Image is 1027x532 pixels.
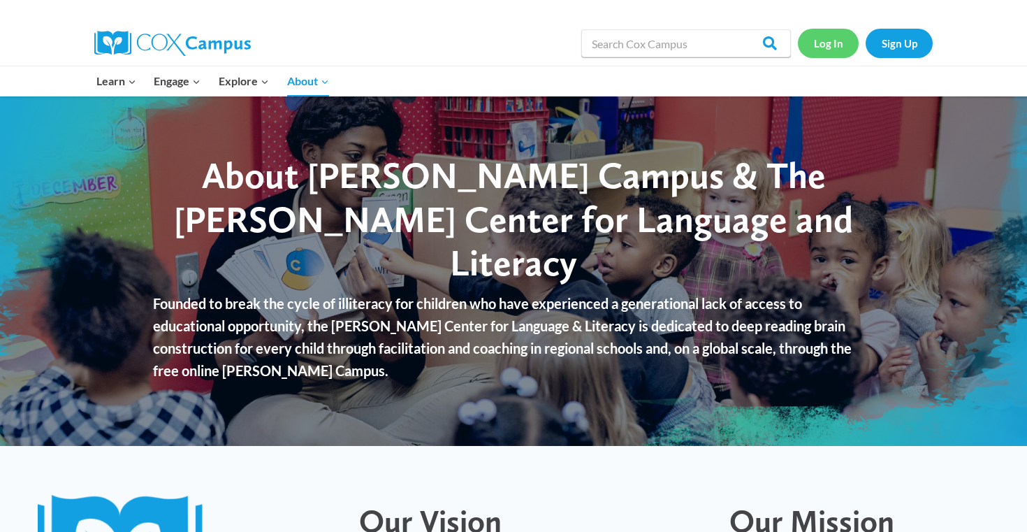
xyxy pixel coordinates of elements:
[278,66,338,96] button: Child menu of About
[581,29,791,57] input: Search Cox Campus
[174,153,853,285] span: About [PERSON_NAME] Campus & The [PERSON_NAME] Center for Language and Literacy
[210,66,278,96] button: Child menu of Explore
[866,29,933,57] a: Sign Up
[798,29,859,57] a: Log In
[798,29,933,57] nav: Secondary Navigation
[87,66,145,96] button: Child menu of Learn
[94,31,251,56] img: Cox Campus
[87,66,337,96] nav: Primary Navigation
[153,292,873,382] p: Founded to break the cycle of illiteracy for children who have experienced a generational lack of...
[145,66,210,96] button: Child menu of Engage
